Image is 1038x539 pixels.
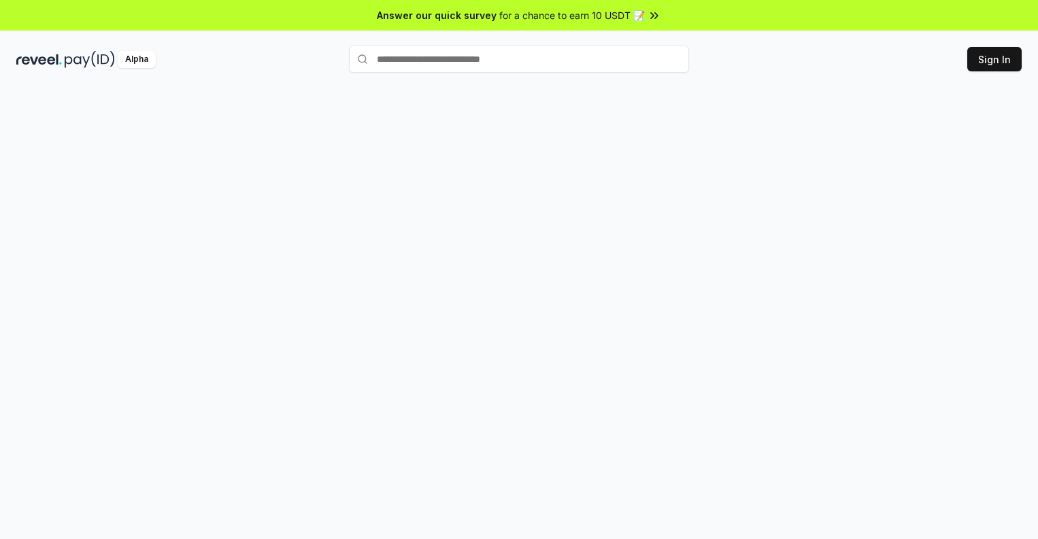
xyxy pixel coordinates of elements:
[65,51,115,68] img: pay_id
[16,51,62,68] img: reveel_dark
[499,8,645,22] span: for a chance to earn 10 USDT 📝
[118,51,156,68] div: Alpha
[377,8,497,22] span: Answer our quick survey
[967,47,1022,71] button: Sign In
